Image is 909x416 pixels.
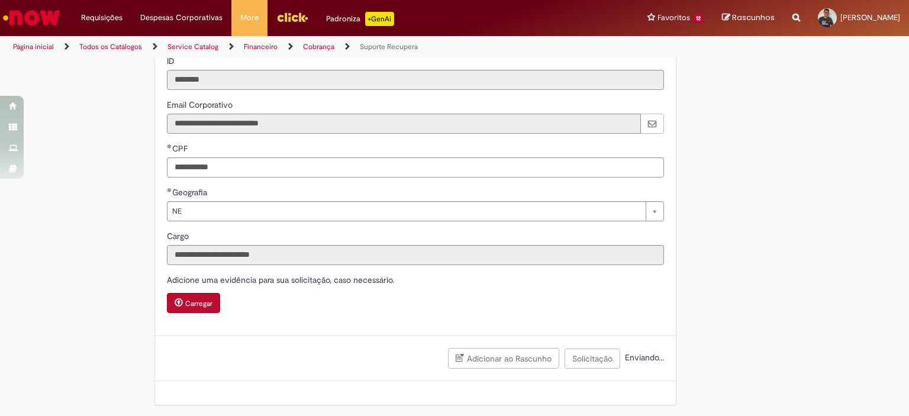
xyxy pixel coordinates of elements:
[167,157,664,178] input: CPF
[167,230,191,242] label: Somente leitura - Cargo
[167,275,397,285] span: Adicione uma evidência para sua solicitação, caso necessário.
[167,245,664,265] input: Cargo
[172,202,640,221] span: NE
[167,99,235,111] label: Somente leitura - Email Corporativo
[167,99,235,110] span: Somente leitura - Email Corporativo
[1,6,62,30] img: ServiceNow
[326,12,394,26] div: Padroniza
[172,143,190,154] span: CPF
[167,144,172,149] span: Obrigatório Preenchido
[167,188,172,192] span: Obrigatório Preenchido
[81,12,123,24] span: Requisições
[167,70,664,90] input: ID
[185,299,212,308] small: Carregar
[276,8,308,26] img: click_logo_yellow_360x200.png
[365,12,394,26] p: +GenAi
[167,42,218,51] a: Service Catalog
[360,42,418,51] a: Suporte Recupera
[657,12,690,24] span: Favoritos
[140,12,223,24] span: Despesas Corporativas
[692,14,704,24] span: 12
[167,293,220,313] button: Carregar anexo de Adicione uma evidência para sua solicitação, caso necessário.
[167,55,177,67] label: Somente leitura - ID
[840,12,900,22] span: [PERSON_NAME]
[303,42,334,51] a: Cobrança
[167,231,191,241] span: Somente leitura - Cargo
[167,56,177,66] span: Somente leitura - ID
[13,42,54,51] a: Página inicial
[167,114,641,134] input: Email Corporativo
[722,12,775,24] a: Rascunhos
[732,12,775,23] span: Rascunhos
[172,187,209,198] span: Geografia
[79,42,142,51] a: Todos os Catálogos
[244,42,278,51] a: Financeiro
[240,12,259,24] span: More
[623,352,664,363] span: Enviando...
[9,36,597,58] ul: Trilhas de página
